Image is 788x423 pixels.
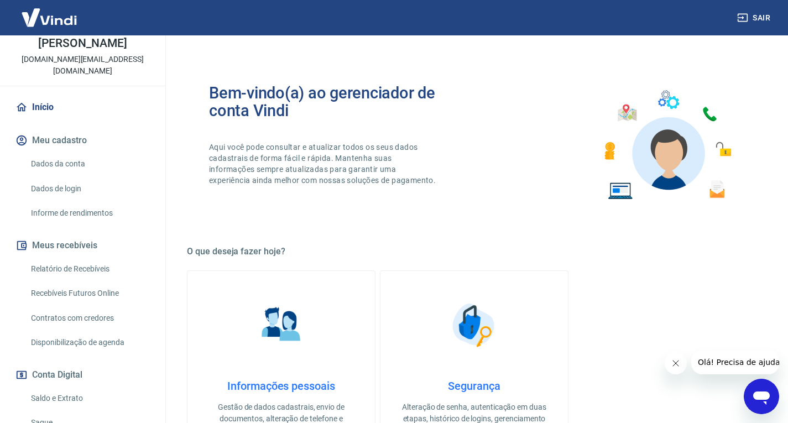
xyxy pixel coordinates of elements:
h2: Bem-vindo(a) ao gerenciador de conta Vindi [209,84,474,119]
a: Dados da conta [27,153,152,175]
p: [PERSON_NAME] [38,38,127,49]
a: Início [13,95,152,119]
button: Conta Digital [13,363,152,387]
button: Sair [735,8,775,28]
h5: O que deseja fazer hoje? [187,246,761,257]
a: Informe de rendimentos [27,202,152,224]
img: Vindi [13,1,85,34]
img: Segurança [447,297,502,353]
a: Recebíveis Futuros Online [27,282,152,305]
img: Imagem de um avatar masculino com diversos icones exemplificando as funcionalidades do gerenciado... [594,84,739,206]
a: Disponibilização de agenda [27,331,152,354]
a: Saldo e Extrato [27,387,152,410]
p: Aqui você pode consultar e atualizar todos os seus dados cadastrais de forma fácil e rápida. Mant... [209,142,438,186]
p: [DOMAIN_NAME][EMAIL_ADDRESS][DOMAIN_NAME] [9,54,156,77]
img: Informações pessoais [254,297,309,353]
button: Meu cadastro [13,128,152,153]
h4: Informações pessoais [205,379,357,393]
h4: Segurança [398,379,550,393]
a: Contratos com credores [27,307,152,330]
button: Meus recebíveis [13,233,152,258]
iframe: Botão para abrir a janela de mensagens [744,379,779,414]
a: Dados de login [27,177,152,200]
span: Olá! Precisa de ajuda? [7,8,93,17]
iframe: Mensagem da empresa [691,350,779,374]
iframe: Fechar mensagem [665,352,687,374]
a: Relatório de Recebíveis [27,258,152,280]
